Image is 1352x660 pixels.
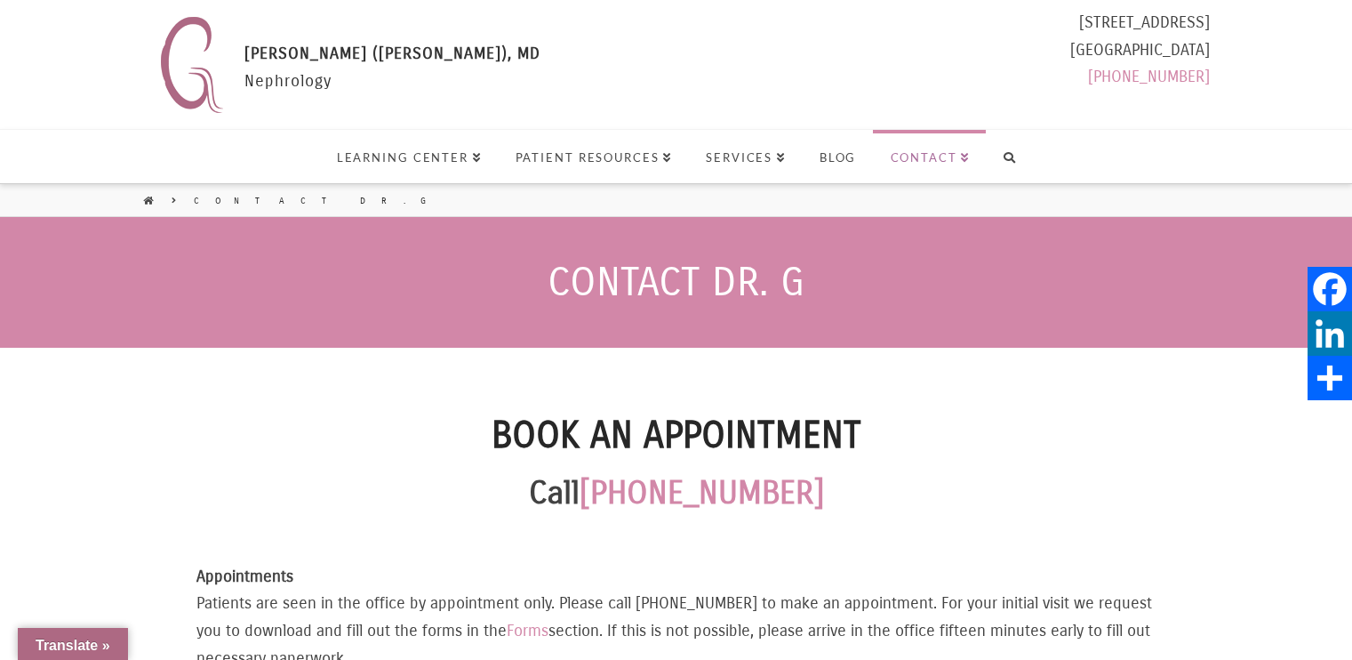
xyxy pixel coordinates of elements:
[498,130,689,183] a: Patient Resources
[802,130,873,183] a: Blog
[1088,67,1210,86] a: [PHONE_NUMBER]
[529,474,824,512] strong: Call
[152,9,231,120] img: Nephrology
[507,621,548,640] a: Forms
[1308,267,1352,311] a: Facebook
[36,638,110,653] span: Translate »
[706,152,786,164] span: Services
[1070,9,1210,98] div: [STREET_ADDRESS] [GEOGRAPHIC_DATA]
[1308,311,1352,356] a: LinkedIn
[244,40,540,120] div: Nephrology
[319,130,498,183] a: Learning Center
[196,567,293,586] strong: Appointments
[337,152,482,164] span: Learning Center
[194,195,442,207] a: Contact Dr. G
[492,414,861,457] strong: Book an Appointment
[891,152,971,164] span: Contact
[580,474,824,512] a: [PHONE_NUMBER]
[688,130,802,183] a: Services
[820,152,857,164] span: Blog
[873,130,987,183] a: Contact
[516,152,672,164] span: Patient Resources
[244,44,540,63] span: [PERSON_NAME] ([PERSON_NAME]), MD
